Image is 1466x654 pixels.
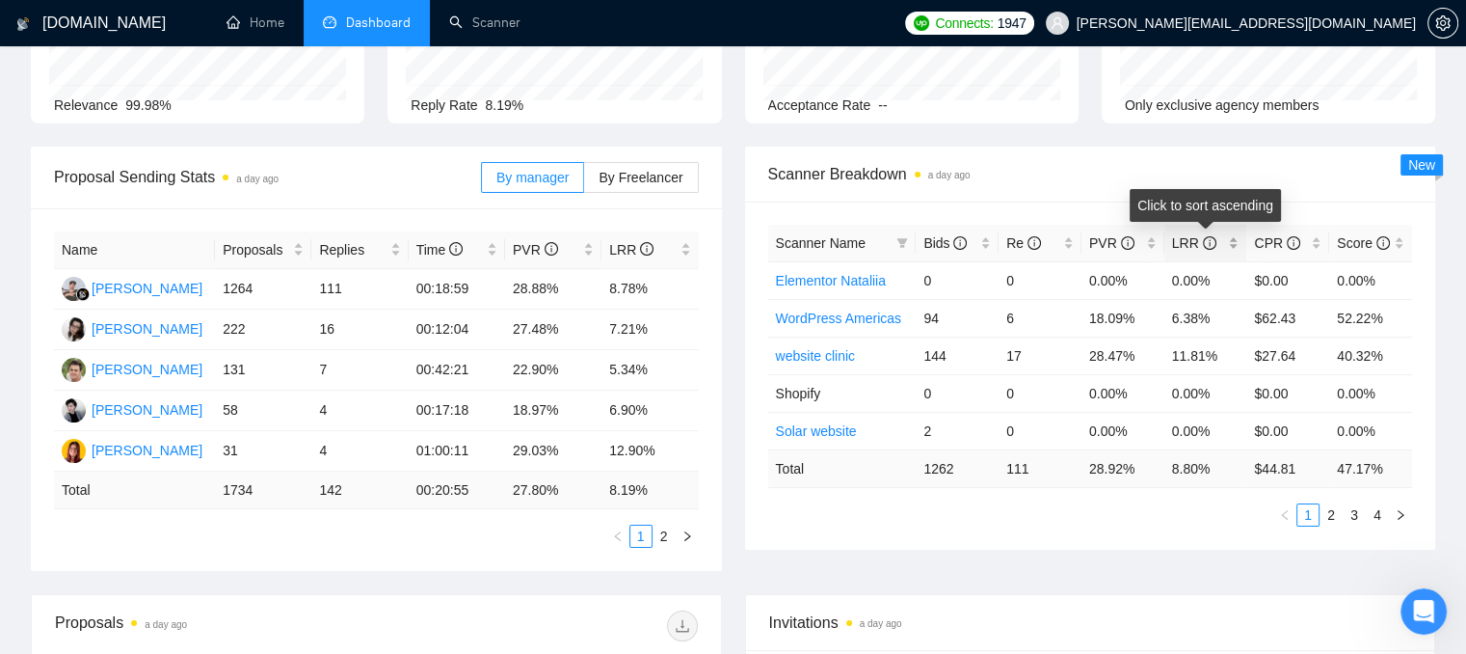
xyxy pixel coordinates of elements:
a: website clinic [776,348,855,364]
div: [PERSON_NAME] [92,359,202,380]
li: 2 [653,525,676,548]
span: filter [893,229,912,258]
a: searchScanner [449,14,520,31]
td: 27.80 % [505,472,601,509]
p: Hi [PERSON_NAME][EMAIL_ADDRESS][DOMAIN_NAME] 👋 [39,137,347,235]
span: Only exclusive agency members [1125,97,1319,113]
td: 29.03% [505,431,601,472]
span: 1947 [998,13,1026,34]
td: 00:20:55 [409,472,505,509]
td: 142 [311,472,408,509]
div: We typically reply in under a minute [40,329,322,349]
a: 2 [653,526,675,547]
span: Reply Rate [411,97,477,113]
button: left [606,525,629,548]
span: dashboard [323,15,336,29]
td: $ 44.81 [1246,450,1329,487]
td: 28.88% [505,269,601,310]
button: right [1389,504,1412,527]
td: 01:00:11 [409,431,505,472]
td: 00:17:18 [409,391,505,431]
td: $0.00 [1246,374,1329,412]
span: Shopify [776,386,821,401]
span: info-circle [640,242,653,256]
span: Replies [319,239,386,260]
span: Score [1337,235,1389,251]
img: PK [62,317,86,341]
span: 99.98% [125,97,171,113]
li: Previous Page [606,525,629,548]
a: Solar website [776,423,857,439]
div: Send us a message [40,309,322,329]
td: 0.00% [1329,261,1412,299]
td: 0.00% [1081,374,1164,412]
img: AK [62,439,86,463]
button: Search for help [28,384,358,422]
td: 28.47% [1081,337,1164,374]
span: Dashboard [346,14,411,31]
span: Proposal Sending Stats [54,165,481,189]
td: 0 [999,261,1081,299]
div: [PERSON_NAME] [92,399,202,421]
a: MF[PERSON_NAME] [62,361,202,376]
span: Acceptance Rate [768,97,871,113]
div: Click to sort ascending [1130,189,1281,222]
a: 2 [1320,504,1342,526]
td: 00:12:04 [409,310,505,350]
div: Proposals [55,611,376,641]
span: filter [896,237,908,249]
a: OK[PERSON_NAME] [62,401,202,417]
th: Replies [311,232,408,269]
td: 18.97% [505,391,601,431]
td: 17 [999,337,1081,374]
time: a day ago [860,618,902,629]
span: info-circle [1027,236,1041,250]
td: $0.00 [1246,261,1329,299]
td: 18.09% [1081,299,1164,337]
td: 8.78% [601,269,698,310]
td: 4 [311,391,408,431]
a: PK[PERSON_NAME] [62,320,202,336]
td: 0 [999,374,1081,412]
a: WordPress Americas [776,311,901,326]
img: RF [62,277,86,301]
a: 1 [1297,504,1319,526]
div: Close [332,31,366,66]
td: 6 [999,299,1081,337]
a: AK[PERSON_NAME] [62,442,202,457]
span: user [1051,16,1064,30]
time: a day ago [928,170,971,180]
td: $0.00 [1246,412,1329,450]
td: 40.32% [1329,337,1412,374]
iframe: Intercom live chat [1400,588,1447,635]
td: 2 [916,412,999,450]
a: setting [1427,15,1458,31]
td: 0.00% [1081,261,1164,299]
div: [PERSON_NAME] [92,440,202,461]
td: 8.19 % [601,472,698,509]
img: OK [62,398,86,422]
li: Next Page [1389,504,1412,527]
td: 22.90% [505,350,601,391]
td: 7.21% [601,310,698,350]
td: 28.92 % [1081,450,1164,487]
span: info-circle [545,242,558,256]
td: 31 [215,431,311,472]
td: 222 [215,310,311,350]
span: New [1408,157,1435,173]
td: 52.22% [1329,299,1412,337]
span: PVR [513,242,558,258]
li: 2 [1319,504,1343,527]
span: -- [878,97,887,113]
a: 1 [630,526,652,547]
div: [PERSON_NAME] [92,278,202,299]
li: Next Page [676,525,699,548]
time: a day ago [145,619,187,630]
span: Connects: [935,13,993,34]
td: 00:42:21 [409,350,505,391]
span: Search for help [40,394,156,414]
td: 111 [311,269,408,310]
span: left [1279,509,1291,521]
th: Name [54,232,215,269]
span: info-circle [1376,236,1390,250]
